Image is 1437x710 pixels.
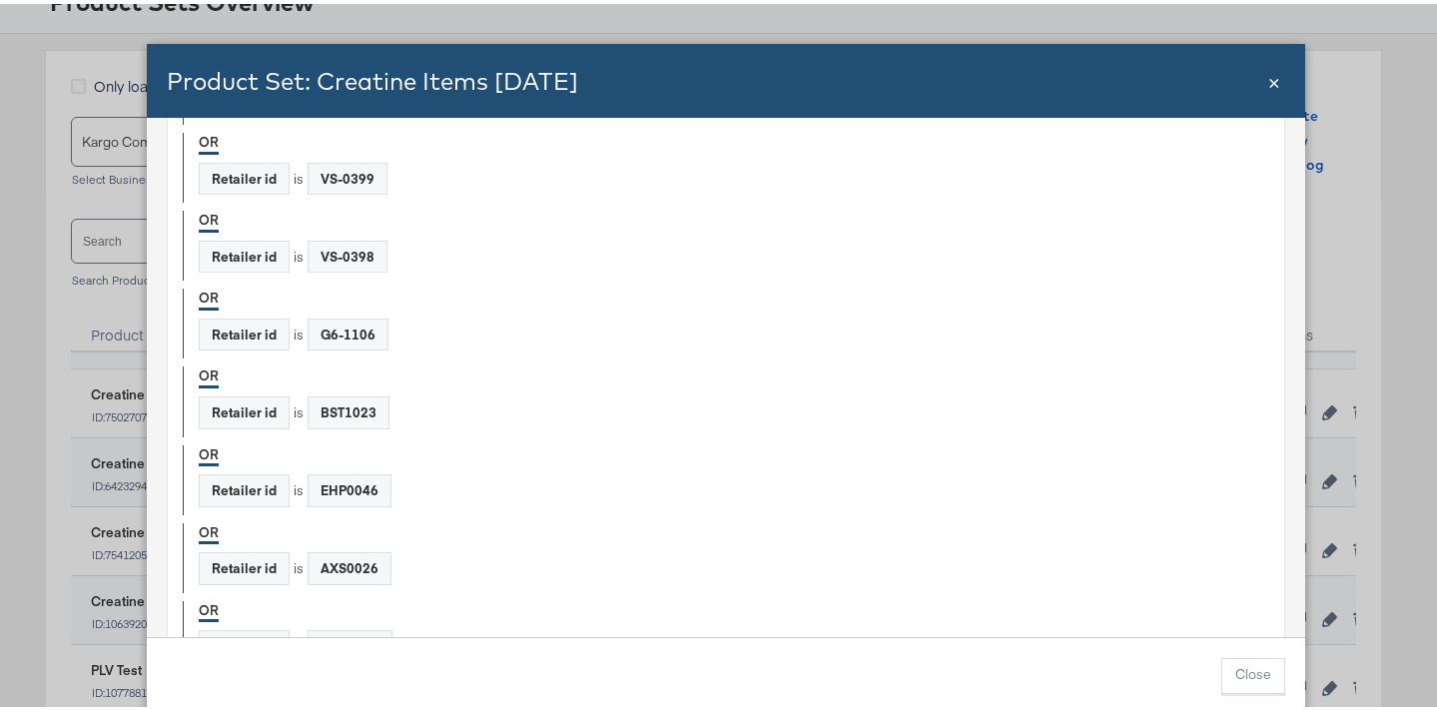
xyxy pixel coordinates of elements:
strong: OR [199,207,219,226]
div: Close [1268,63,1280,92]
div: is [294,477,304,496]
div: VS-0398 [309,238,386,269]
div: Retailer id [200,627,289,658]
strong: OR [199,362,219,381]
div: is [294,166,304,185]
button: Close [1221,654,1285,690]
div: is [294,399,304,418]
strong: OR [199,519,219,538]
strong: OR [199,597,219,616]
div: is [294,244,304,263]
div: Retailer id [200,393,289,424]
div: VS-0399 [309,160,386,191]
span: Product Set: Creatine Items [DATE] [167,62,578,92]
div: G6-1106 [309,316,387,347]
strong: OR [199,129,219,148]
div: EHP0046 [309,471,390,502]
div: Retailer id [200,316,289,347]
span: × [1268,63,1280,90]
div: Retailer id [200,160,289,191]
div: Retailer id [200,549,289,580]
div: is [294,555,304,574]
div: AXS0026 [309,549,390,580]
strong: OR [199,285,219,304]
div: Retailer id [200,471,289,502]
div: Retailer id [200,238,289,269]
strong: OR [199,441,219,460]
div: Rule Spec [147,40,1305,710]
div: is [294,322,304,341]
div: W4-1029 [309,627,391,658]
div: BST1023 [309,393,388,424]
